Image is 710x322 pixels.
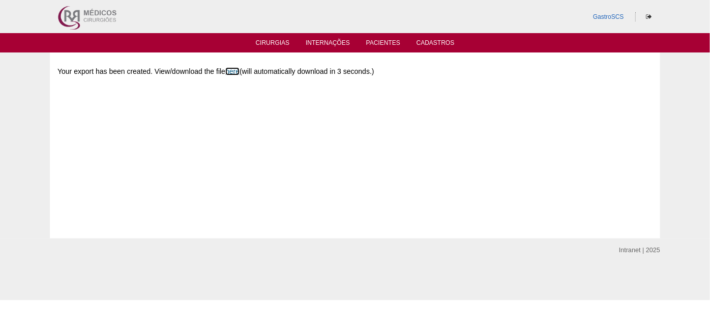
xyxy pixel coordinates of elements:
a: Cirurgias [256,39,290,49]
i: Sair [646,14,652,20]
a: GastroSCS [593,13,624,20]
div: Intranet | 2025 [619,245,660,255]
a: Internações [306,39,350,49]
a: Pacientes [366,39,400,49]
a: Cadastros [417,39,455,49]
a: here [225,67,240,75]
p: Your export has been created. View/download the file (will automatically download in 3 seconds.) [57,67,653,76]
